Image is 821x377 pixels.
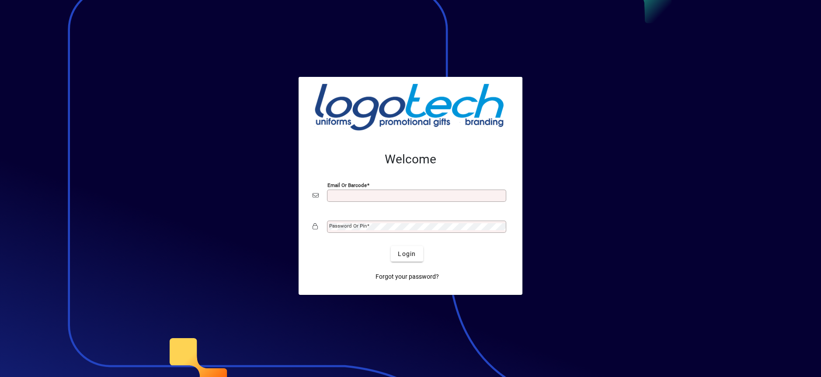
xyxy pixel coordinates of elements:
[313,152,508,167] h2: Welcome
[398,249,416,259] span: Login
[327,182,367,188] mat-label: Email or Barcode
[391,246,423,262] button: Login
[329,223,367,229] mat-label: Password or Pin
[376,272,439,281] span: Forgot your password?
[372,269,442,284] a: Forgot your password?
